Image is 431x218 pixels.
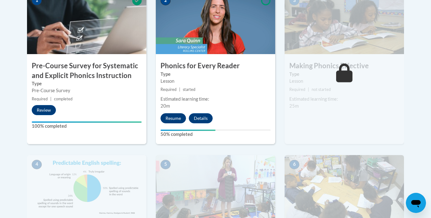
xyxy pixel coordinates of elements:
[161,130,215,131] div: Your progress
[161,160,171,169] span: 5
[156,61,275,71] h3: Phonics for Every Reader
[406,193,426,213] iframe: Button to launch messaging window
[32,80,142,87] label: Type
[161,103,170,109] span: 20m
[161,113,186,123] button: Resume
[308,87,309,92] span: |
[27,155,146,218] img: Course Image
[161,131,270,138] label: 50% completed
[289,103,299,109] span: 25m
[189,113,213,123] button: Details
[161,96,270,103] div: Estimated learning time:
[179,87,180,92] span: |
[285,155,404,218] img: Course Image
[312,87,331,92] span: not started
[32,105,56,115] button: Review
[54,97,73,101] span: completed
[32,160,42,169] span: 4
[32,87,142,94] div: Pre-Course Survey
[161,71,270,78] label: Type
[161,78,270,85] div: Lesson
[156,155,275,218] img: Course Image
[32,121,142,123] div: Your progress
[183,87,195,92] span: started
[285,61,404,71] h3: Making Phonics Effective
[289,160,299,169] span: 6
[27,61,146,81] h3: Pre-Course Survey for Systematic and Explicit Phonics Instruction
[32,97,48,101] span: Required
[289,78,399,85] div: Lesson
[289,96,399,103] div: Estimated learning time:
[50,97,52,101] span: |
[32,123,142,130] label: 100% completed
[161,87,177,92] span: Required
[289,71,399,78] label: Type
[289,87,305,92] span: Required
